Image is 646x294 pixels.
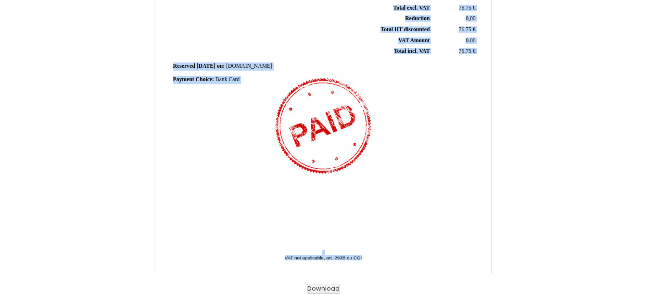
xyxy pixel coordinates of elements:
[394,48,430,54] span: Total incl. VAT
[431,24,477,36] td: €
[405,15,430,22] span: Reduction
[380,26,430,33] span: Total HT discounted
[393,5,430,11] span: Total excl. VAT
[226,63,272,69] span: [DOMAIN_NAME]
[307,284,340,294] button: Download
[466,15,475,22] span: 0,00
[459,5,471,11] span: 76.75
[466,37,475,44] span: 0.00
[431,3,477,13] td: €
[431,46,477,57] td: €
[217,63,225,69] span: on:
[215,76,240,83] span: Bank Card
[459,48,471,54] span: 76.75
[173,63,195,69] span: Reserved
[197,63,215,69] span: [DATE]
[322,250,324,255] span: -
[285,255,362,260] span: VAT not applicable, art. 293B du CGI
[459,26,471,33] span: 76.75
[398,37,430,44] span: VAT Amount
[173,76,214,83] span: Payment Choice:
